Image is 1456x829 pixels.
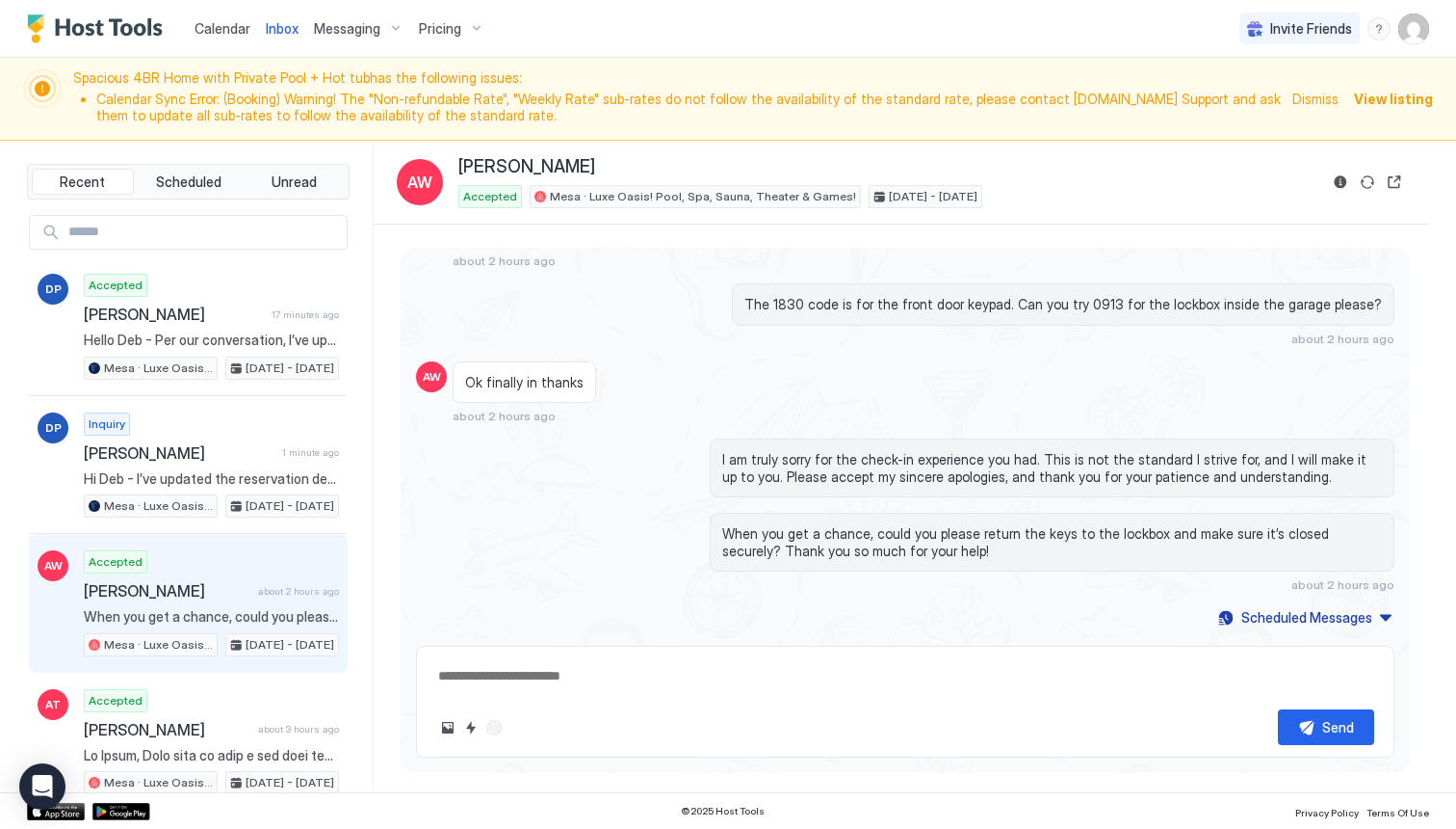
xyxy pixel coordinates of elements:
[1383,171,1406,194] button: Open reservation
[1366,807,1429,818] span: Terms Of Use
[272,308,339,321] span: 17 minutes ago
[73,69,1281,128] span: Spacious 4BR Home with Private Pool + Hot tub has the following issues:
[465,374,584,391] span: Ok finally in thanks
[27,164,350,201] div: tab-group
[453,409,556,423] span: about 2 hours ago
[195,20,250,37] span: Calendar
[1291,577,1394,592] span: about 2 hours ago
[459,716,482,739] button: Quick reply
[1215,604,1394,630] button: Scheduled Messages
[272,174,317,191] span: Unread
[1398,13,1429,44] div: User profile
[1295,801,1359,821] a: Privacy Policy
[550,188,856,205] span: Mesa · Luxe Oasis! Pool, Spa, Sauna, Theater & Games!
[258,585,339,598] span: about 2 hours ago
[314,20,380,38] span: Messaging
[138,169,240,196] button: Scheduled
[89,277,143,294] span: Accepted
[89,553,143,571] span: Accepted
[266,20,299,37] span: Inbox
[258,723,339,735] span: about 3 hours ago
[89,692,143,709] span: Accepted
[84,747,339,764] span: Lo Ipsum, Dolo sita co adip e sed doei temp — inc utlabore! 🎉 Et dolo mag aliquae adm veni qui no...
[681,805,765,817] span: © 2025 Host Tools
[84,305,264,324] span: [PERSON_NAME]
[458,156,595,178] span: [PERSON_NAME]
[1322,717,1354,737] div: Send
[246,636,334,654] span: [DATE] - [DATE]
[19,763,65,810] div: Open Intercom Messenger
[246,774,334,791] span: [DATE] - [DATE]
[27,803,85,820] a: App Store
[1241,607,1372,628] div: Scheduled Messages
[246,497,334,515] span: [DATE] - [DATE]
[156,174,221,191] span: Scheduled
[453,254,556,268] span: about 2 hours ago
[243,169,345,196] button: Unread
[84,443,274,463] span: [PERSON_NAME]
[104,360,213,377] span: Mesa · Luxe Oasis! Pool, Spa, Sauna, Theater & Games!
[195,18,250,39] a: Calendar
[27,14,171,43] a: Host Tools Logo
[1292,89,1339,109] div: Dismiss
[246,360,334,377] span: [DATE] - [DATE]
[45,419,62,437] span: DP
[722,525,1382,559] span: When you get a chance, could you please return the keys to the lockbox and make sure it’s closed ...
[1367,17,1391,40] div: menu
[1354,89,1433,109] div: View listing
[84,720,250,739] span: [PERSON_NAME]
[32,169,134,196] button: Recent
[92,803,150,820] a: Google Play Store
[266,18,299,39] a: Inbox
[1329,171,1352,194] button: Reservation information
[419,20,461,38] span: Pricing
[282,446,339,459] span: 1 minute ago
[45,696,61,713] span: AT
[60,174,105,191] span: Recent
[722,451,1382,485] span: I am truly sorry for the check-in experience you had. This is not the standard I strive for, and ...
[407,171,432,194] span: AW
[96,91,1281,124] li: Calendar Sync Error: (Booking) Warning! The "Non-refundable Rate", "Weekly Rate" sub-rates do not...
[1295,807,1359,818] span: Privacy Policy
[889,188,977,205] span: [DATE] - [DATE]
[89,415,125,433] span: Inquiry
[1270,20,1352,38] span: Invite Friends
[744,296,1382,313] span: The 1830 code is for the front door keypad. Can you try 0913 for the lockbox inside the garage pl...
[84,581,250,601] span: [PERSON_NAME]
[423,368,441,386] span: AW
[1291,332,1394,346] span: about 2 hours ago
[84,608,339,626] span: When you get a chance, could you please return the keys to the lockbox and make sure it’s closed ...
[436,716,459,739] button: Upload image
[84,332,339,349] span: Hello Deb - Per our conversation, I’ve updated your reservation to include [DATE] ($349) and appl...
[104,636,213,654] span: Mesa · Luxe Oasis! Pool, Spa, Sauna, Theater & Games!
[44,557,63,575] span: AW
[104,774,213,791] span: Mesa · Luxe Oasis! Pool, Spa, Sauna, Theater & Games!
[1366,801,1429,821] a: Terms Of Use
[84,470,339,488] span: Hi Deb - I’ve updated the reservation details in the booking confirmation thread. To keep everyth...
[1278,709,1374,745] button: Send
[45,281,62,298] span: DP
[104,497,213,515] span: Mesa · Luxe Oasis! Pool, Spa, Sauna, Theater & Games!
[61,216,347,249] input: Input Field
[1356,171,1379,194] button: Sync reservation
[463,188,517,205] span: Accepted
